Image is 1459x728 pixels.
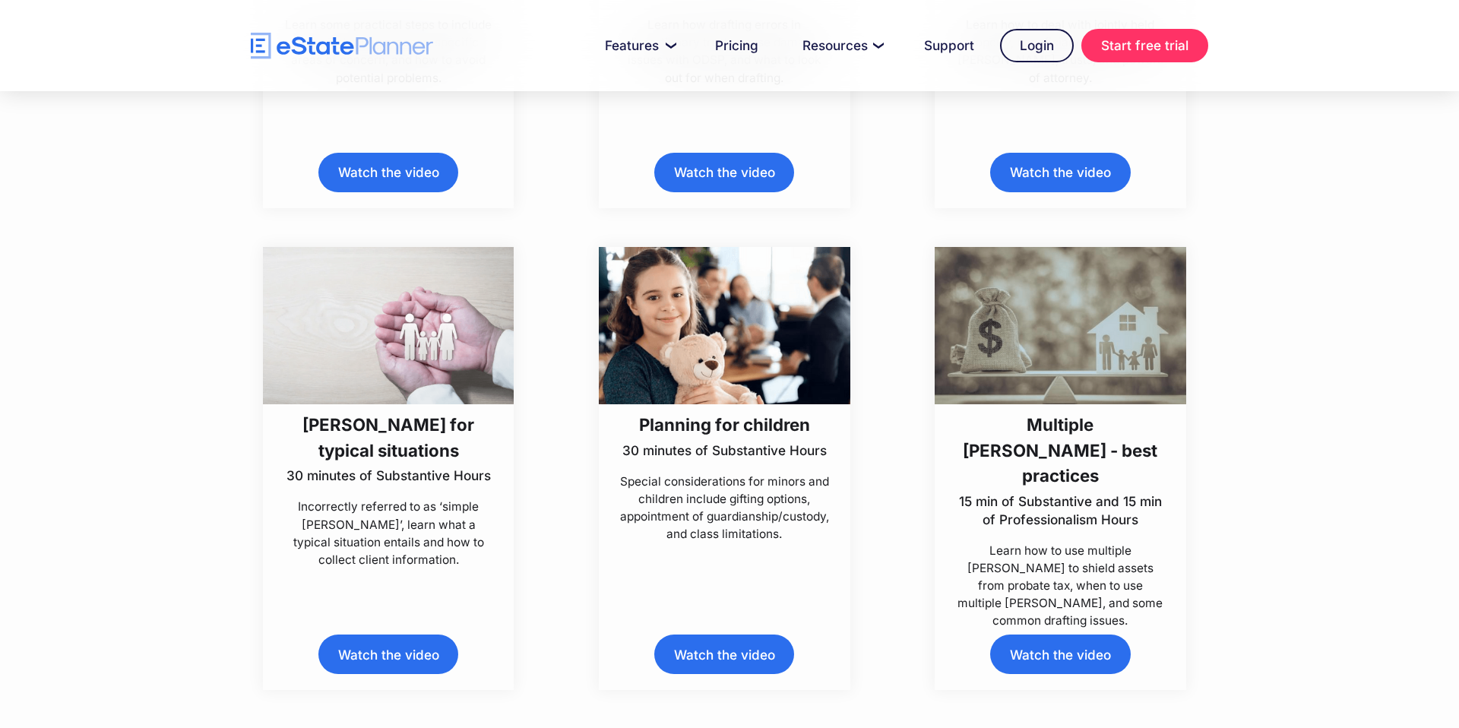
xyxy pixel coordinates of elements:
[956,492,1166,529] p: 15 min of Substantive and 15 min of Professionalism Hours
[283,467,493,485] p: 30 minutes of Substantive Hours
[622,412,827,437] h3: Planning for children
[283,412,493,463] h3: [PERSON_NAME] for typical situations
[283,498,493,568] p: Incorrectly referred to as ‘simple [PERSON_NAME]’, learn what a typical situation entails and how...
[990,153,1130,191] a: Watch the video
[956,412,1166,488] h3: Multiple [PERSON_NAME] - best practices
[1081,29,1208,62] a: Start free trial
[784,30,898,61] a: Resources
[251,33,433,59] a: home
[622,442,827,460] p: 30 minutes of Substantive Hours
[318,635,458,673] a: Watch the video
[956,542,1166,630] p: Learn how to use multiple [PERSON_NAME] to shield assets from probate tax, when to use multiple [...
[697,30,777,61] a: Pricing
[654,635,794,673] a: Watch the video
[619,473,829,543] p: Special considerations for minors and children include gifting options, appointment of guardiansh...
[654,153,794,191] a: Watch the video
[906,30,992,61] a: Support
[263,247,514,568] a: [PERSON_NAME] for typical situations30 minutes of Substantive HoursIncorrectly referred to as ‘si...
[990,635,1130,673] a: Watch the video
[1000,29,1074,62] a: Login
[587,30,689,61] a: Features
[935,247,1186,629] a: Multiple [PERSON_NAME] - best practices15 min of Substantive and 15 min of Professionalism HoursL...
[599,247,850,543] a: Planning for children30 minutes of Substantive HoursSpecial considerations for minors and childre...
[318,153,458,191] a: Watch the video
